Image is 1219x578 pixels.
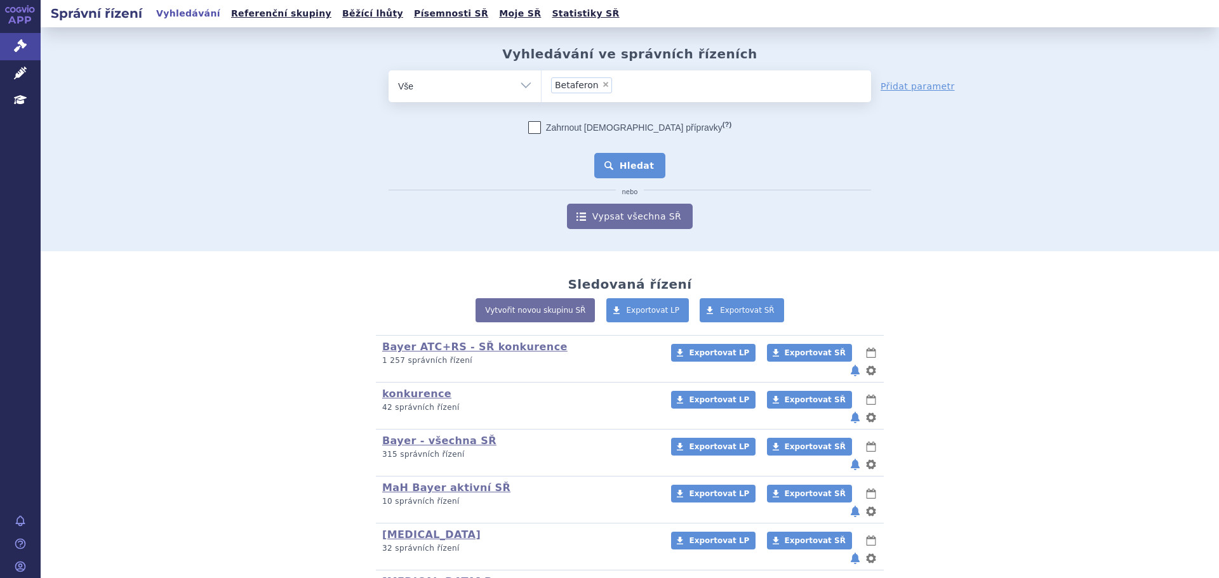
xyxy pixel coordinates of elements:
[849,410,862,425] button: notifikace
[627,306,680,315] span: Exportovat LP
[865,439,877,454] button: lhůty
[865,533,877,548] button: lhůty
[382,543,655,554] p: 32 správních řízení
[865,551,877,566] button: nastavení
[865,363,877,378] button: nastavení
[227,5,335,22] a: Referenční skupiny
[865,392,877,407] button: lhůty
[767,485,852,502] a: Exportovat SŘ
[41,4,152,22] h2: Správní řízení
[382,388,451,400] a: konkurence
[865,410,877,425] button: nastavení
[594,153,666,178] button: Hledat
[555,81,599,89] span: Betaferon
[865,486,877,501] button: lhůty
[881,80,955,93] a: Přidat parametr
[671,344,756,362] a: Exportovat LP
[382,496,655,507] p: 10 správních řízení
[382,529,481,541] a: [MEDICAL_DATA]
[338,5,407,22] a: Běžící lhůty
[865,457,877,472] button: nastavení
[568,277,691,292] h2: Sledovaná řízení
[382,355,655,366] p: 1 257 správních řízení
[152,5,224,22] a: Vyhledávání
[865,345,877,360] button: lhůty
[767,391,852,409] a: Exportovat SŘ
[723,121,731,129] abbr: (?)
[671,391,756,409] a: Exportovat LP
[720,306,775,315] span: Exportovat SŘ
[548,5,623,22] a: Statistiky SŘ
[785,395,846,404] span: Exportovat SŘ
[528,121,731,134] label: Zahrnout [DEMOGRAPHIC_DATA] přípravky
[689,489,749,498] span: Exportovat LP
[767,532,852,549] a: Exportovat SŘ
[495,5,545,22] a: Moje SŘ
[382,402,655,413] p: 42 správních řízení
[671,532,756,549] a: Exportovat LP
[616,77,683,93] input: Betaferon
[849,457,862,472] button: notifikace
[785,442,846,451] span: Exportovat SŘ
[767,344,852,362] a: Exportovat SŘ
[671,438,756,456] a: Exportovat LP
[785,348,846,357] span: Exportovat SŘ
[410,5,492,22] a: Písemnosti SŘ
[567,204,693,229] a: Vypsat všechna SŘ
[382,449,655,460] p: 315 správních řízení
[849,551,862,566] button: notifikace
[785,489,846,498] span: Exportovat SŘ
[616,188,644,196] i: nebo
[606,298,689,322] a: Exportovat LP
[689,442,749,451] span: Exportovat LP
[865,504,877,519] button: nastavení
[382,435,496,447] a: Bayer - všechna SŘ
[382,482,510,494] a: MaH Bayer aktivní SŘ
[671,485,756,502] a: Exportovat LP
[849,363,862,378] button: notifikace
[785,536,846,545] span: Exportovat SŘ
[602,81,609,88] span: ×
[767,438,852,456] a: Exportovat SŘ
[849,504,862,519] button: notifikace
[700,298,784,322] a: Exportovat SŘ
[689,395,749,404] span: Exportovat LP
[502,46,757,62] h2: Vyhledávání ve správních řízeních
[689,536,749,545] span: Exportovat LP
[476,298,595,322] a: Vytvořit novou skupinu SŘ
[382,341,568,353] a: Bayer ATC+RS - SŘ konkurence
[689,348,749,357] span: Exportovat LP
